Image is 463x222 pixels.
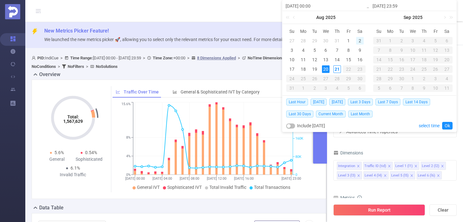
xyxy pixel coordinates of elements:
[85,150,97,155] span: 0.54%
[343,55,354,64] td: August 15, 2025
[311,46,318,54] div: 5
[385,74,396,83] td: September 29, 2025
[396,84,407,92] div: 7
[41,156,73,163] div: General
[373,36,385,45] td: August 31, 2025
[67,114,79,119] tspan: Total:
[345,46,352,54] div: 8
[70,56,93,60] b: Time Range:
[385,37,396,45] div: 1
[441,64,453,74] td: September 27, 2025
[309,27,320,36] th: Tue
[331,83,343,93] td: September 4, 2025
[365,171,382,180] div: Level 4 (l4)
[430,36,441,45] td: September 5, 2025
[441,165,444,168] i: icon: close
[354,75,366,82] div: 30
[354,74,366,83] td: August 30, 2025
[396,46,407,54] div: 9
[286,64,298,74] td: August 17, 2025
[288,46,296,54] div: 3
[385,65,396,73] div: 22
[295,137,303,141] tspan: 160K
[320,55,332,64] td: August 13, 2025
[207,177,226,181] tspan: [DATE] 12:00
[354,45,366,55] td: August 9, 2025
[396,55,407,64] td: September 16, 2025
[407,37,419,45] div: 3
[248,56,284,60] b: No Time Dimensions
[441,28,453,34] span: Sa
[309,75,320,82] div: 26
[417,171,442,179] li: Level 6 (l6)
[430,83,441,93] td: October 10, 2025
[418,27,430,36] th: Thu
[396,83,407,93] td: October 7, 2025
[396,27,407,36] th: Tue
[153,56,173,60] b: Time Zone:
[343,84,354,92] div: 5
[375,99,400,105] span: Last 7 Days
[407,46,419,54] div: 10
[54,150,64,155] span: 5.6%
[298,74,309,83] td: August 25, 2025
[446,11,454,24] a: Next year (Control + right)
[396,37,407,45] div: 2
[309,64,320,74] td: August 19, 2025
[373,84,385,92] div: 5
[363,171,389,179] li: Level 4 (l4)
[63,119,83,124] tspan: 1,567,629
[385,55,396,64] td: September 15, 2025
[286,75,298,82] div: 24
[407,55,419,64] td: September 17, 2025
[385,84,396,92] div: 6
[441,27,453,36] th: Sat
[322,65,330,73] div: 20
[357,165,360,168] i: icon: close
[396,28,407,34] span: Tu
[96,64,118,69] b: No Solutions
[441,37,453,45] div: 6
[311,99,327,105] span: [DATE]
[309,84,320,92] div: 2
[32,56,296,69] span: IndiCue [DATE] 00:00 - [DATE] 23:59 +00:00
[337,162,362,170] li: Integration
[430,65,441,73] div: 26
[373,55,385,64] td: September 14, 2025
[407,56,419,63] div: 17
[437,174,440,178] i: icon: close
[430,56,441,63] div: 19
[396,64,407,74] td: September 23, 2025
[391,171,409,180] div: Level 5 (l5)
[430,84,441,92] div: 10
[441,74,453,83] td: October 4, 2025
[333,37,341,45] div: 31
[357,174,360,178] i: icon: close
[299,37,307,45] div: 28
[429,204,457,216] button: Clear
[329,99,345,105] span: [DATE]
[333,204,425,216] button: Run Report
[395,162,413,170] div: Level 1 (l1)
[430,37,441,45] div: 5
[418,64,430,74] td: September 25, 2025
[234,177,254,181] tspan: [DATE] 16:00
[441,75,453,82] div: 4
[430,27,441,36] th: Fri
[5,4,20,19] img: Protected Media
[390,171,415,179] li: Level 5 (l5)
[84,64,90,69] span: >
[57,171,89,178] div: Invalid Traffic
[407,64,419,74] td: September 24, 2025
[286,36,298,45] td: July 27, 2025
[68,64,84,69] b: No Filters
[407,65,419,73] div: 24
[418,84,430,92] div: 9
[286,45,298,55] td: August 3, 2025
[430,28,441,34] span: Fr
[281,177,301,181] tspan: [DATE] 23:00
[126,154,131,158] tspan: 4%
[348,99,373,105] span: Last 3 Days
[441,11,447,24] a: Next month (PageDown)
[419,120,440,132] a: select time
